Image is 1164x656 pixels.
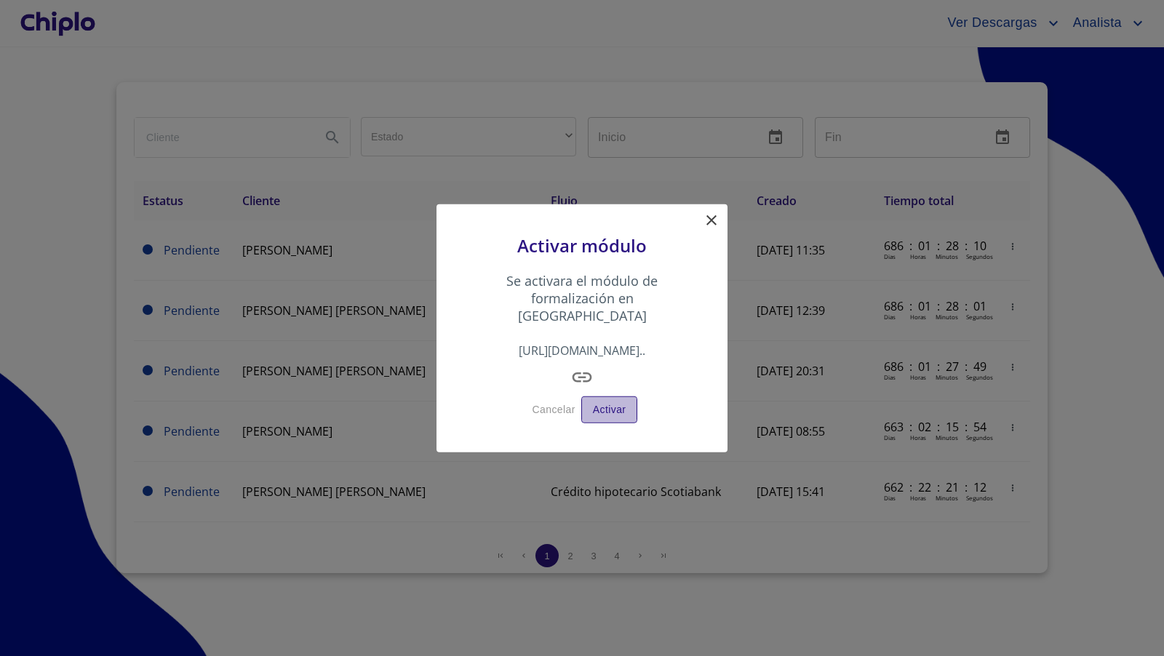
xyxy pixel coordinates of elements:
[527,396,581,423] button: Cancelar
[593,401,626,419] span: Activar
[473,233,691,272] p: Activar módulo
[533,401,575,419] span: Cancelar
[473,343,691,366] p: [URL][DOMAIN_NAME]..
[473,272,691,343] p: Se activara el módulo de formalización en [GEOGRAPHIC_DATA]
[581,396,638,423] button: Activar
